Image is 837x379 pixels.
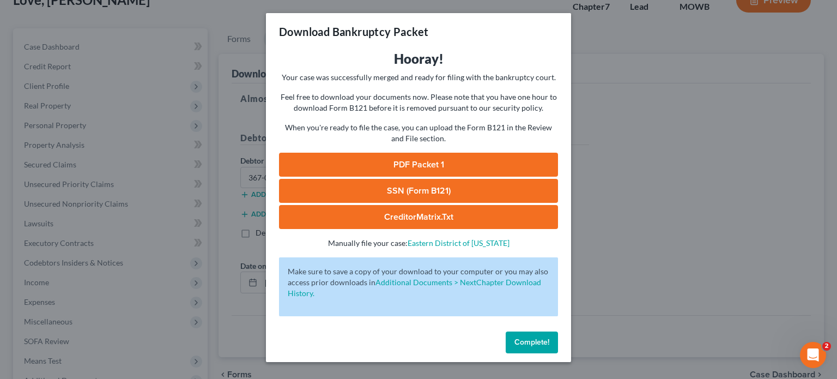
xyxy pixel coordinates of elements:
a: Eastern District of [US_STATE] [408,238,510,248]
p: Make sure to save a copy of your download to your computer or you may also access prior downloads in [288,266,549,299]
a: CreditorMatrix.txt [279,205,558,229]
a: Additional Documents > NextChapter Download History. [288,278,541,298]
iframe: Intercom live chat [800,342,826,368]
span: 2 [822,342,831,351]
p: Manually file your case: [279,238,558,249]
p: Your case was successfully merged and ready for filing with the bankruptcy court. [279,72,558,83]
h3: Hooray! [279,50,558,68]
a: SSN (Form B121) [279,179,558,203]
a: PDF Packet 1 [279,153,558,177]
button: Complete! [506,332,558,353]
p: When you're ready to file the case, you can upload the Form B121 in the Review and File section. [279,122,558,144]
p: Feel free to download your documents now. Please note that you have one hour to download Form B12... [279,92,558,113]
span: Complete! [514,338,549,347]
h3: Download Bankruptcy Packet [279,24,428,39]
